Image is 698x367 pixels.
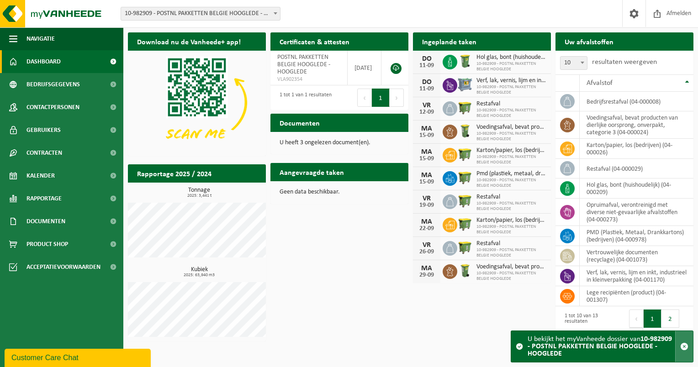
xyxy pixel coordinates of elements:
[560,309,620,347] div: 1 tot 10 van 13 resultaten
[457,240,473,255] img: WB-1100-HPE-GN-51
[580,92,693,111] td: bedrijfsrestafval (04-000008)
[270,163,353,181] h2: Aangevraagde taken
[457,77,473,92] img: PB-AP-0800-MET-02-01
[457,53,473,69] img: WB-0240-HPE-GN-50
[132,273,266,278] span: 2025: 63,940 m3
[26,96,79,119] span: Contactpersonen
[457,263,473,278] img: WB-0140-HPE-GN-50
[560,56,587,70] span: 10
[418,79,436,86] div: DO
[629,328,643,346] button: Next
[476,84,546,95] span: 10-982909 - POSTNL PAKKETTEN BELGIE HOOGLEDE
[348,51,381,85] td: [DATE]
[476,100,546,108] span: Restafval
[457,100,473,115] img: WB-1100-HPE-GN-51
[132,187,266,198] h3: Tonnage
[476,77,546,84] span: Verf, lak, vernis, lijm en inkt, industrieel in kleinverpakking
[457,216,473,232] img: WB-1100-HPE-GN-51
[418,86,436,92] div: 11-09
[198,182,265,200] a: Bekijk rapportage
[580,139,693,159] td: karton/papier, los (bedrijven) (04-000026)
[418,148,436,156] div: MA
[476,124,546,131] span: Voedingsafval, bevat producten van dierlijke oorsprong, onverpakt, categorie 3
[418,63,436,69] div: 11-09
[26,233,68,256] span: Product Shop
[476,217,546,224] span: Karton/papier, los (bedrijven)
[132,194,266,198] span: 2025: 3,441 t
[587,79,613,87] span: Afvalstof
[128,51,266,154] img: Download de VHEPlus App
[26,142,62,164] span: Contracten
[476,170,546,178] span: Pmd (plastiek, metaal, drankkartons) (bedrijven)
[555,32,623,50] h2: Uw afvalstoffen
[280,189,399,195] p: Geen data beschikbaar.
[418,179,436,185] div: 15-09
[580,111,693,139] td: voedingsafval, bevat producten van dierlijke oorsprong, onverpakt, categorie 3 (04-000024)
[476,194,546,201] span: Restafval
[476,240,546,247] span: Restafval
[390,89,404,107] button: Next
[476,263,546,271] span: Voedingsafval, bevat producten van dierlijke oorsprong, onverpakt, categorie 3
[476,247,546,258] span: 10-982909 - POSTNL PAKKETTEN BELGIE HOOGLEDE
[275,88,332,108] div: 1 tot 1 van 1 resultaten
[580,226,693,246] td: PMD (Plastiek, Metaal, Drankkartons) (bedrijven) (04-000978)
[26,187,62,210] span: Rapportage
[418,156,436,162] div: 15-09
[644,309,661,328] button: 1
[372,89,390,107] button: 1
[26,27,55,50] span: Navigatie
[561,57,587,69] span: 10
[418,249,436,255] div: 26-09
[592,58,657,66] label: resultaten weergeven
[528,336,672,357] strong: 10-982909 - POSTNL PAKKETTEN BELGIE HOOGLEDE - HOOGLEDE
[418,218,436,225] div: MA
[280,140,399,146] p: U heeft 3 ongelezen document(en).
[580,199,693,226] td: opruimafval, verontreinigd met diverse niet-gevaarlijke afvalstoffen (04-000273)
[457,123,473,139] img: WB-0140-HPE-GN-50
[26,164,55,187] span: Kalender
[580,246,693,266] td: vertrouwelijke documenten (recyclage) (04-001073)
[580,178,693,199] td: hol glas, bont (huishoudelijk) (04-000209)
[528,331,675,362] div: U bekijkt het myVanheede dossier van
[476,147,546,154] span: Karton/papier, los (bedrijven)
[5,347,153,367] iframe: chat widget
[418,102,436,109] div: VR
[128,164,221,182] h2: Rapportage 2025 / 2024
[476,54,546,61] span: Hol glas, bont (huishoudelijk)
[476,271,546,282] span: 10-982909 - POSTNL PAKKETTEN BELGIE HOOGLEDE
[121,7,280,20] span: 10-982909 - POSTNL PAKKETTEN BELGIE HOOGLEDE - HOOGLEDE
[418,225,436,232] div: 22-09
[26,73,80,96] span: Bedrijfsgegevens
[418,202,436,209] div: 19-09
[418,195,436,202] div: VR
[476,61,546,72] span: 10-982909 - POSTNL PAKKETTEN BELGIE HOOGLEDE
[457,147,473,162] img: WB-1100-HPE-GN-51
[270,32,359,50] h2: Certificaten & attesten
[476,178,546,189] span: 10-982909 - POSTNL PAKKETTEN BELGIE HOOGLEDE
[357,89,372,107] button: Previous
[26,50,61,73] span: Dashboard
[121,7,280,21] span: 10-982909 - POSTNL PAKKETTEN BELGIE HOOGLEDE - HOOGLEDE
[457,170,473,185] img: WB-1100-HPE-GN-51
[661,309,679,328] button: 2
[270,114,329,131] h2: Documenten
[418,172,436,179] div: MA
[580,159,693,178] td: restafval (04-000029)
[26,256,100,278] span: Acceptatievoorwaarden
[413,32,486,50] h2: Ingeplande taken
[457,193,473,209] img: WB-1100-HPE-GN-51
[418,109,436,115] div: 12-09
[418,125,436,132] div: MA
[277,76,340,83] span: VLA902354
[26,119,61,142] span: Gebruikers
[418,55,436,63] div: DO
[580,266,693,286] td: verf, lak, vernis, lijm en inkt, industrieel in kleinverpakking (04-001170)
[418,241,436,249] div: VR
[418,272,436,278] div: 29-09
[26,210,65,233] span: Documenten
[476,224,546,235] span: 10-982909 - POSTNL PAKKETTEN BELGIE HOOGLEDE
[580,286,693,306] td: lege recipiënten (product) (04-001307)
[277,54,330,75] span: POSTNL PAKKETTEN BELGIE HOOGLEDE - HOOGLEDE
[476,108,546,119] span: 10-982909 - POSTNL PAKKETTEN BELGIE HOOGLEDE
